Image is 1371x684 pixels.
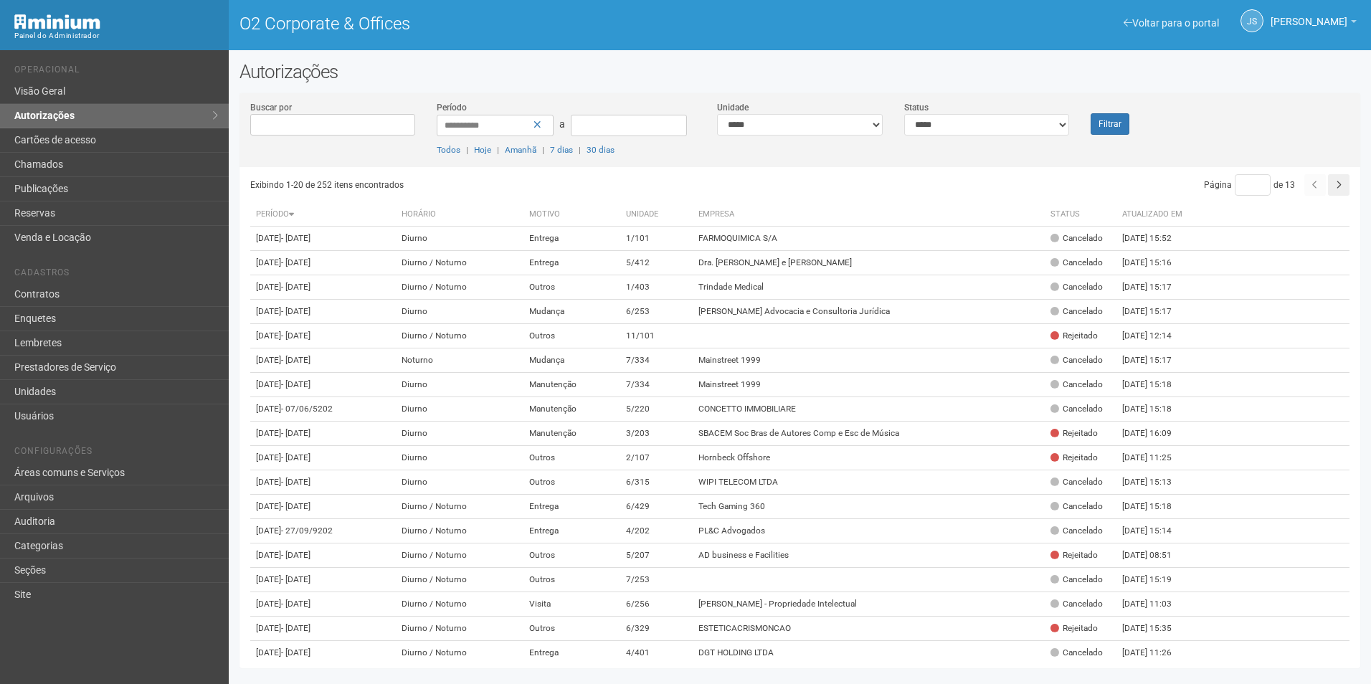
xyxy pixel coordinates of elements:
[396,568,523,592] td: Diurno / Noturno
[693,470,1044,495] td: WIPI TELECOM LTDA
[281,282,310,292] span: - [DATE]
[620,348,693,373] td: 7/334
[396,641,523,665] td: Diurno / Noturno
[396,251,523,275] td: Diurno / Noturno
[1116,227,1195,251] td: [DATE] 15:52
[620,373,693,397] td: 7/334
[523,519,621,543] td: Entrega
[523,397,621,422] td: Manutenção
[523,446,621,470] td: Outros
[620,422,693,446] td: 3/203
[1116,470,1195,495] td: [DATE] 15:13
[1050,574,1103,586] div: Cancelado
[1116,495,1195,519] td: [DATE] 15:18
[396,422,523,446] td: Diurno
[281,623,310,633] span: - [DATE]
[250,203,397,227] th: Período
[396,227,523,251] td: Diurno
[250,300,397,324] td: [DATE]
[620,300,693,324] td: 6/253
[523,203,621,227] th: Motivo
[1116,251,1195,275] td: [DATE] 15:16
[281,477,310,487] span: - [DATE]
[620,641,693,665] td: 4/401
[1116,397,1195,422] td: [DATE] 15:18
[1050,281,1103,293] div: Cancelado
[693,348,1044,373] td: Mainstreet 1999
[14,29,218,42] div: Painel do Administrador
[717,101,749,114] label: Unidade
[523,251,621,275] td: Entrega
[437,101,467,114] label: Período
[396,592,523,617] td: Diurno / Noturno
[1050,647,1103,659] div: Cancelado
[620,251,693,275] td: 5/412
[1116,592,1195,617] td: [DATE] 11:03
[693,227,1044,251] td: FARMOQUIMICA S/A
[466,145,468,155] span: |
[1091,113,1129,135] button: Filtrar
[579,145,581,155] span: |
[250,470,397,495] td: [DATE]
[693,275,1044,300] td: Trindade Medical
[474,145,491,155] a: Hoje
[523,470,621,495] td: Outros
[523,568,621,592] td: Outros
[396,446,523,470] td: Diurno
[250,446,397,470] td: [DATE]
[1116,348,1195,373] td: [DATE] 15:17
[523,300,621,324] td: Mudança
[250,275,397,300] td: [DATE]
[396,373,523,397] td: Diurno
[14,446,218,461] li: Configurações
[281,550,310,560] span: - [DATE]
[1116,324,1195,348] td: [DATE] 12:14
[281,331,310,341] span: - [DATE]
[523,348,621,373] td: Mudança
[1050,305,1103,318] div: Cancelado
[693,300,1044,324] td: [PERSON_NAME] Advocacia e Consultoria Jurídica
[523,641,621,665] td: Entrega
[281,452,310,462] span: - [DATE]
[250,251,397,275] td: [DATE]
[396,300,523,324] td: Diurno
[281,501,310,511] span: - [DATE]
[620,543,693,568] td: 5/207
[396,324,523,348] td: Diurno / Noturno
[620,324,693,348] td: 11/101
[250,348,397,373] td: [DATE]
[620,397,693,422] td: 5/220
[523,495,621,519] td: Entrega
[693,251,1044,275] td: Dra. [PERSON_NAME] e [PERSON_NAME]
[396,348,523,373] td: Noturno
[693,446,1044,470] td: Hornbeck Offshore
[1116,422,1195,446] td: [DATE] 16:09
[620,592,693,617] td: 6/256
[523,592,621,617] td: Visita
[250,373,397,397] td: [DATE]
[1050,330,1098,342] div: Rejeitado
[523,543,621,568] td: Outros
[1116,203,1195,227] th: Atualizado em
[396,617,523,641] td: Diurno / Noturno
[396,519,523,543] td: Diurno / Noturno
[1204,180,1295,190] span: Página de 13
[620,470,693,495] td: 6/315
[693,543,1044,568] td: AD business e Facilities
[587,145,615,155] a: 30 dias
[396,275,523,300] td: Diurno / Noturno
[1124,17,1219,29] a: Voltar para o portal
[550,145,573,155] a: 7 dias
[281,599,310,609] span: - [DATE]
[1050,525,1103,537] div: Cancelado
[620,446,693,470] td: 2/107
[693,397,1044,422] td: CONCETTO IMMOBILIARE
[1050,232,1103,244] div: Cancelado
[497,145,499,155] span: |
[250,495,397,519] td: [DATE]
[542,145,544,155] span: |
[281,526,333,536] span: - 27/09/9202
[523,275,621,300] td: Outros
[250,568,397,592] td: [DATE]
[1116,275,1195,300] td: [DATE] 15:17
